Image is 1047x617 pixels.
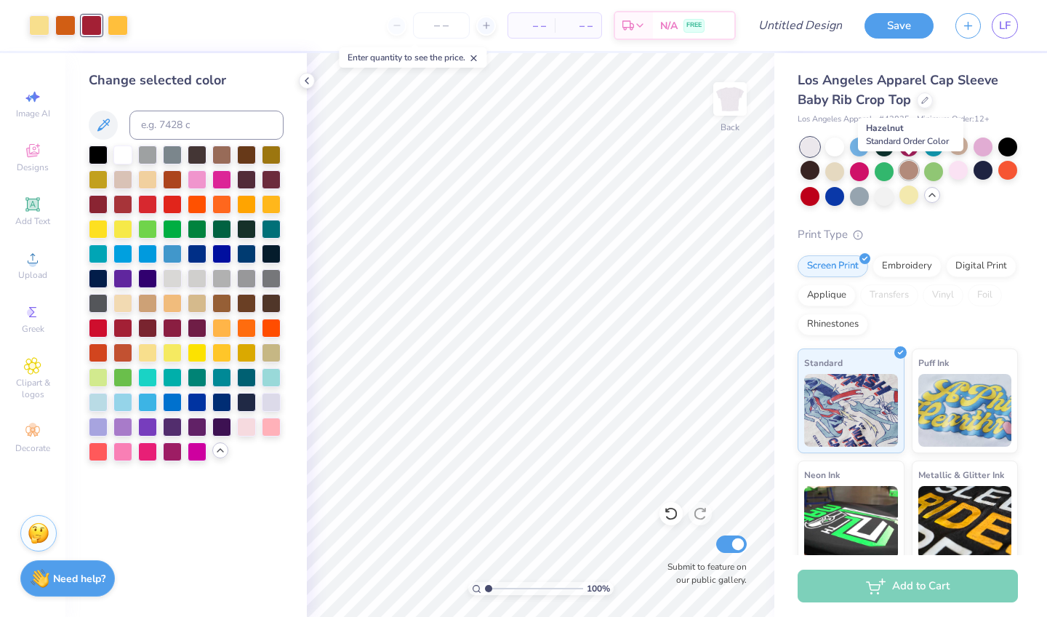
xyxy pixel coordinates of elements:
[53,572,105,586] strong: Need help?
[872,255,942,277] div: Embroidery
[798,255,868,277] div: Screen Print
[129,111,284,140] input: e.g. 7428 c
[798,314,868,335] div: Rhinestones
[798,114,872,126] span: Los Angeles Apparel
[587,582,610,595] span: 100 %
[659,560,747,586] label: Submit to feature on our public gallery.
[918,486,1012,559] img: Metallic & Glitter Ink
[15,442,50,454] span: Decorate
[804,486,898,559] img: Neon Ink
[686,20,702,31] span: FREE
[968,284,1002,306] div: Foil
[992,13,1018,39] a: LF
[918,355,949,370] span: Puff Ink
[798,226,1018,243] div: Print Type
[923,284,963,306] div: Vinyl
[517,18,546,33] span: – –
[15,215,50,227] span: Add Text
[860,284,918,306] div: Transfers
[721,121,739,134] div: Back
[918,467,1004,482] span: Metallic & Glitter Ink
[7,377,58,400] span: Clipart & logos
[563,18,593,33] span: – –
[918,374,1012,447] img: Puff Ink
[89,71,284,90] div: Change selected color
[858,118,963,151] div: Hazelnut
[747,11,854,40] input: Untitled Design
[804,355,843,370] span: Standard
[804,467,840,482] span: Neon Ink
[999,17,1011,34] span: LF
[660,18,678,33] span: N/A
[804,374,898,447] img: Standard
[413,12,470,39] input: – –
[798,284,856,306] div: Applique
[798,71,998,108] span: Los Angeles Apparel Cap Sleeve Baby Rib Crop Top
[865,13,934,39] button: Save
[340,47,487,68] div: Enter quantity to see the price.
[866,135,949,147] span: Standard Order Color
[715,84,745,114] img: Back
[946,255,1016,277] div: Digital Print
[17,162,49,173] span: Designs
[16,108,50,119] span: Image AI
[22,323,44,335] span: Greek
[18,269,47,281] span: Upload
